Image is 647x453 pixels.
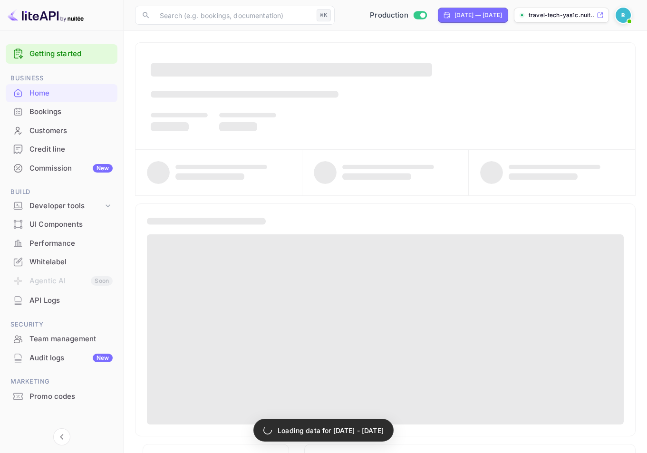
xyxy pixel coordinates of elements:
[6,122,117,140] div: Customers
[366,10,430,21] div: Switch to Sandbox mode
[29,238,113,249] div: Performance
[6,103,117,121] div: Bookings
[29,106,113,117] div: Bookings
[93,164,113,173] div: New
[29,391,113,402] div: Promo codes
[6,159,117,178] div: CommissionNew
[6,387,117,405] a: Promo codes
[6,103,117,120] a: Bookings
[6,330,117,347] a: Team management
[6,187,117,197] span: Build
[6,291,117,310] div: API Logs
[6,215,117,233] a: UI Components
[29,144,113,155] div: Credit line
[278,425,384,435] p: Loading data for [DATE] - [DATE]
[6,234,117,253] div: Performance
[6,122,117,139] a: Customers
[6,376,117,387] span: Marketing
[29,48,113,59] a: Getting started
[6,253,117,271] div: Whitelabel
[6,140,117,159] div: Credit line
[29,257,113,268] div: Whitelabel
[6,73,117,84] span: Business
[6,215,117,234] div: UI Components
[93,354,113,362] div: New
[29,295,113,306] div: API Logs
[29,125,113,136] div: Customers
[6,330,117,348] div: Team management
[6,44,117,64] div: Getting started
[317,9,331,21] div: ⌘K
[370,10,408,21] span: Production
[6,84,117,102] a: Home
[29,163,113,174] div: Commission
[616,8,631,23] img: Revolut
[53,428,70,445] button: Collapse navigation
[6,159,117,177] a: CommissionNew
[29,334,113,345] div: Team management
[29,201,103,212] div: Developer tools
[6,140,117,158] a: Credit line
[6,253,117,270] a: Whitelabel
[529,11,595,19] p: travel-tech-yas1c.nuit...
[29,88,113,99] div: Home
[29,219,113,230] div: UI Components
[6,349,117,366] a: Audit logsNew
[154,6,313,25] input: Search (e.g. bookings, documentation)
[8,8,84,23] img: LiteAPI logo
[6,234,117,252] a: Performance
[29,353,113,364] div: Audit logs
[6,84,117,103] div: Home
[6,387,117,406] div: Promo codes
[6,349,117,367] div: Audit logsNew
[6,198,117,214] div: Developer tools
[6,291,117,309] a: API Logs
[6,319,117,330] span: Security
[454,11,502,19] div: [DATE] — [DATE]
